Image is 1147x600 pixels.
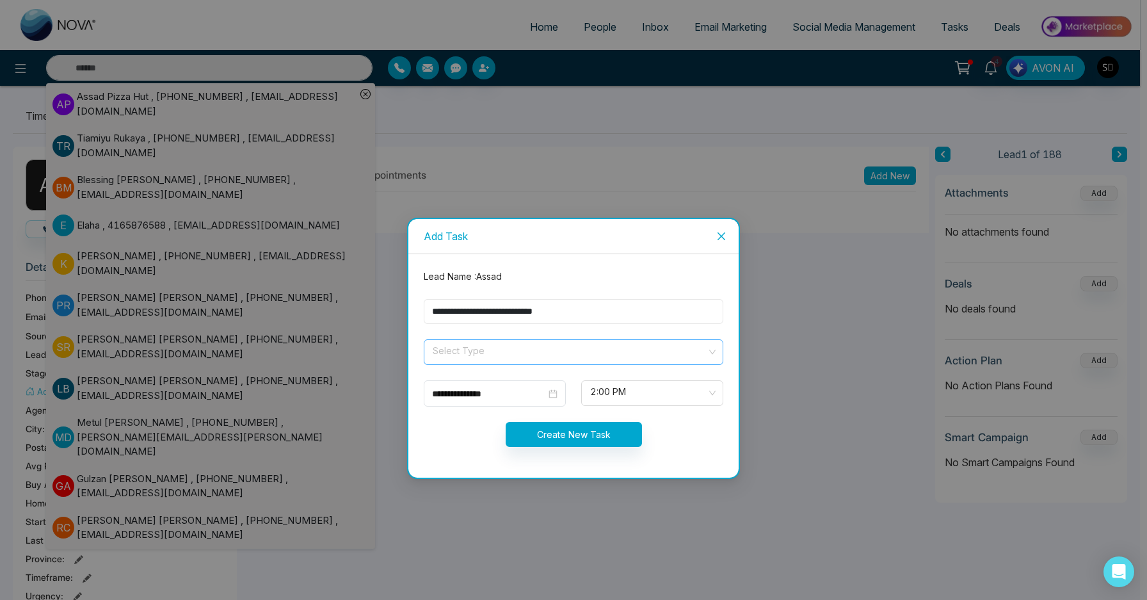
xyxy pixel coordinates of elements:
[590,382,714,404] span: 2:00 PM
[716,231,726,241] span: close
[704,219,739,254] button: Close
[416,270,731,284] div: Lead Name : Assad
[506,422,642,447] button: Create New Task
[424,229,723,243] div: Add Task
[1103,556,1134,587] div: Open Intercom Messenger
